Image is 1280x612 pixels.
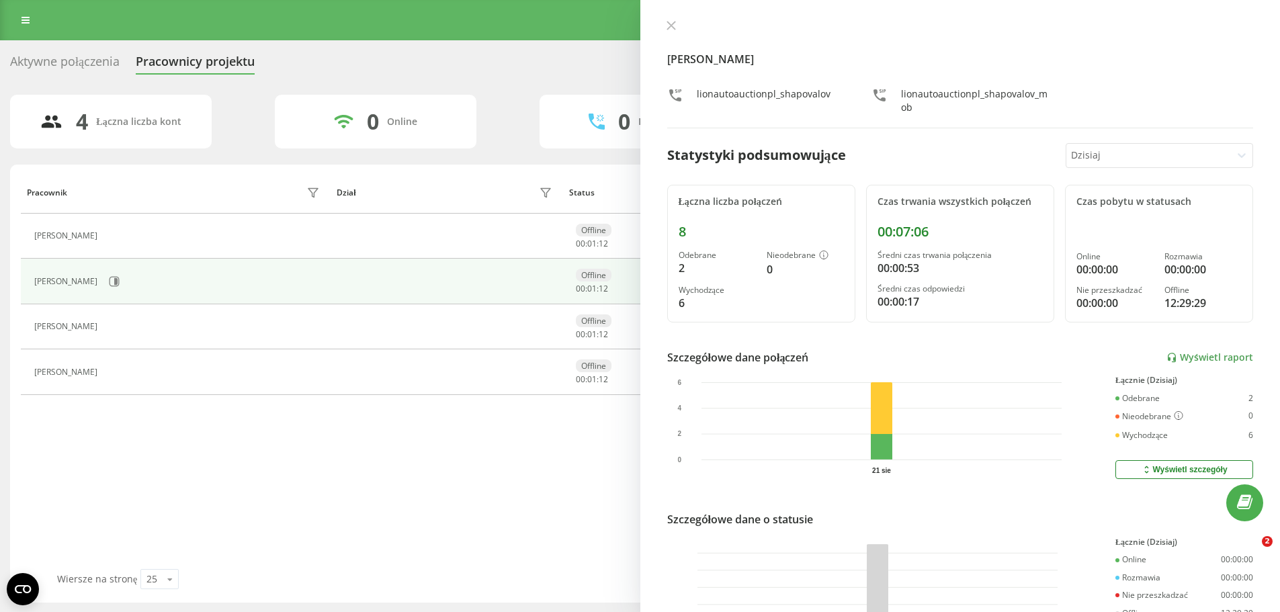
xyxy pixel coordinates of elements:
[901,87,1049,114] div: lionautoauctionpl_shapovalov_mob
[1115,431,1168,440] div: Wychodzące
[1164,295,1242,311] div: 12:29:29
[576,374,585,385] span: 00
[1115,555,1146,564] div: Online
[679,260,756,276] div: 2
[10,54,120,75] div: Aktywne połączenia
[677,456,681,464] text: 0
[1076,261,1154,277] div: 00:00:00
[767,251,844,261] div: Nieodebrane
[576,314,611,327] div: Offline
[878,260,1043,276] div: 00:00:53
[1221,555,1253,564] div: 00:00:00
[599,283,608,294] span: 12
[1115,591,1188,600] div: Nie przeszkadzać
[576,284,608,294] div: : :
[1164,286,1242,295] div: Offline
[1248,411,1253,422] div: 0
[7,573,39,605] button: Open CMP widget
[1115,411,1183,422] div: Nieodebrane
[367,109,379,134] div: 0
[1115,573,1160,582] div: Rozmawia
[599,374,608,385] span: 12
[576,283,585,294] span: 00
[34,367,101,377] div: [PERSON_NAME]
[576,238,585,249] span: 00
[618,109,630,134] div: 0
[677,379,681,386] text: 6
[34,322,101,331] div: [PERSON_NAME]
[76,109,88,134] div: 4
[576,239,608,249] div: : :
[337,188,355,198] div: Dział
[638,116,692,128] div: Rozmawiają
[1076,295,1154,311] div: 00:00:00
[576,224,611,236] div: Offline
[1166,352,1253,363] a: Wyświetl raport
[1221,573,1253,582] div: 00:00:00
[872,467,891,474] text: 21 sie
[1234,536,1267,568] iframe: Intercom live chat
[587,374,597,385] span: 01
[569,188,595,198] div: Status
[1076,196,1242,208] div: Czas pobytu w statusach
[146,572,157,586] div: 25
[576,269,611,281] div: Offline
[697,87,830,114] div: lionautoauctionpl_shapovalov
[387,116,417,128] div: Online
[1115,460,1253,479] button: Wyświetl szczegóły
[34,277,101,286] div: [PERSON_NAME]
[767,261,844,277] div: 0
[1164,261,1242,277] div: 00:00:00
[878,294,1043,310] div: 00:00:17
[1164,252,1242,261] div: Rozmawia
[667,51,1254,67] h4: [PERSON_NAME]
[1115,537,1253,547] div: Łącznie (Dzisiaj)
[1262,536,1273,547] span: 2
[878,251,1043,260] div: Średni czas trwania połączenia
[576,329,585,340] span: 00
[1115,376,1253,385] div: Łącznie (Dzisiaj)
[679,224,844,240] div: 8
[599,329,608,340] span: 12
[599,238,608,249] span: 12
[587,283,597,294] span: 01
[667,511,813,527] div: Szczegółowe dane o statusie
[878,196,1043,208] div: Czas trwania wszystkich połączeń
[1076,286,1154,295] div: Nie przeszkadzać
[587,329,597,340] span: 01
[679,251,756,260] div: Odebrane
[576,330,608,339] div: : :
[679,286,756,295] div: Wychodzące
[576,359,611,372] div: Offline
[1141,464,1227,475] div: Wyświetl szczegóły
[667,349,809,365] div: Szczegółowe dane połączeń
[27,188,67,198] div: Pracownik
[57,572,137,585] span: Wiersze na stronę
[34,231,101,241] div: [PERSON_NAME]
[1248,431,1253,440] div: 6
[587,238,597,249] span: 01
[679,295,756,311] div: 6
[677,404,681,412] text: 4
[679,196,844,208] div: Łączna liczba połączeń
[677,431,681,438] text: 2
[136,54,255,75] div: Pracownicy projektu
[1221,591,1253,600] div: 00:00:00
[1248,394,1253,403] div: 2
[1076,252,1154,261] div: Online
[96,116,181,128] div: Łączna liczba kont
[667,145,846,165] div: Statystyki podsumowujące
[1115,394,1160,403] div: Odebrane
[878,224,1043,240] div: 00:07:06
[576,375,608,384] div: : :
[878,284,1043,294] div: Średni czas odpowiedzi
